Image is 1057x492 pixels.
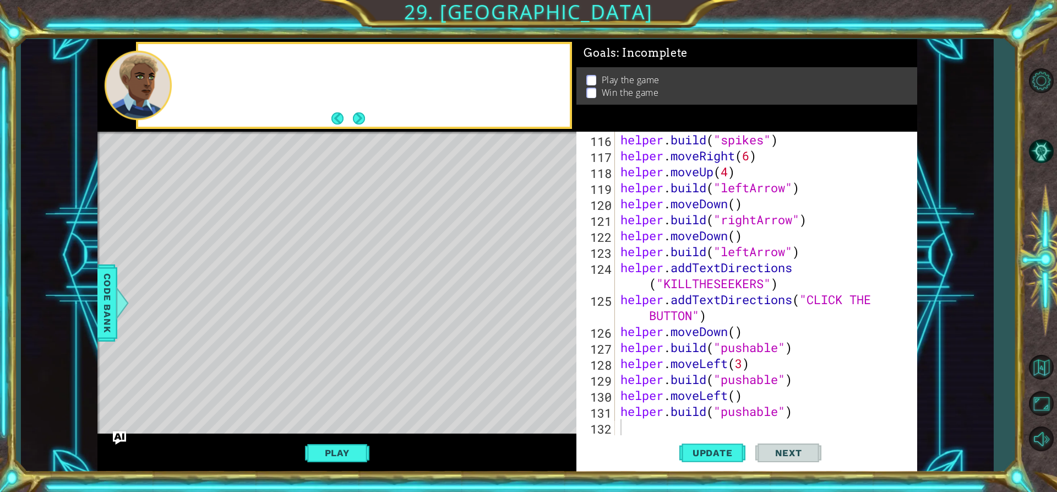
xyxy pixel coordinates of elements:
div: 119 [579,181,615,197]
div: 130 [579,389,615,405]
span: : Incomplete [617,46,688,60]
div: 118 [579,165,615,181]
button: Ask AI [113,431,126,445]
button: Play [305,442,369,463]
p: Play the game [602,74,660,86]
div: 126 [579,325,615,341]
button: Update [679,436,745,470]
button: Back [331,112,353,125]
p: Win the game [602,86,659,99]
button: Next [755,436,821,470]
div: 128 [579,357,615,373]
div: 121 [579,213,615,229]
span: Code Bank [99,269,116,337]
button: Mute [1025,423,1057,455]
span: Update [682,447,744,458]
button: Next [353,112,365,125]
div: 129 [579,373,615,389]
button: AI Hint [1025,135,1057,167]
button: Maximize Browser [1025,388,1057,420]
div: 131 [579,405,615,421]
span: Goals [584,46,688,60]
div: 127 [579,341,615,357]
a: Back to Map [1025,350,1057,386]
div: 125 [579,293,615,325]
div: 116 [579,133,615,149]
div: 123 [579,245,615,261]
div: 132 [579,421,615,437]
span: Next [764,447,813,458]
div: 122 [579,229,615,245]
div: 124 [579,261,615,293]
div: Level Map [97,132,606,456]
div: 120 [579,197,615,213]
button: Level Options [1025,64,1057,96]
button: Back to Map [1025,352,1057,383]
div: 117 [579,149,615,165]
